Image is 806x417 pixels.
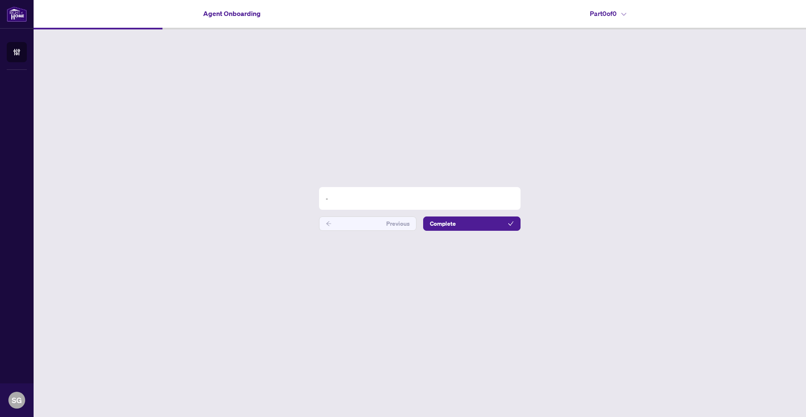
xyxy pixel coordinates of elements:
span: SG [12,394,22,406]
button: Complete [423,216,521,231]
button: Open asap [772,388,798,413]
span: Complete [430,217,456,230]
img: logo [7,6,27,22]
div: - [319,187,521,210]
span: check [508,221,514,227]
h4: Agent Onboarding [203,8,261,18]
button: Previous [319,216,416,231]
h4: Part 0 of 0 [590,8,626,18]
